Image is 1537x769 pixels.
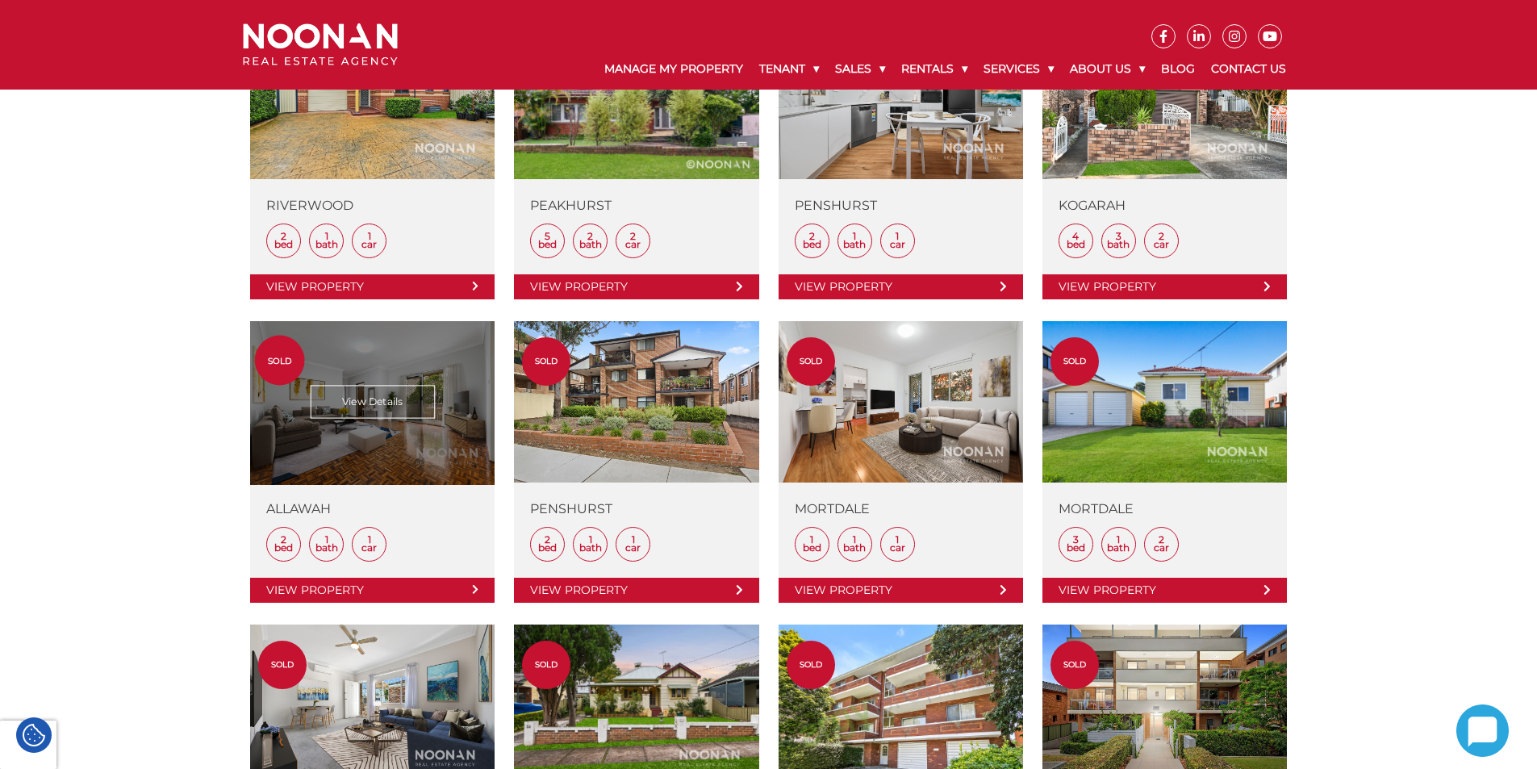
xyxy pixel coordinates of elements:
[1153,48,1203,90] a: Blog
[975,48,1062,90] a: Services
[16,717,52,753] div: Cookie Settings
[522,658,570,671] span: sold
[258,658,307,671] span: sold
[827,48,893,90] a: Sales
[893,48,975,90] a: Rentals
[787,355,835,367] span: sold
[751,48,827,90] a: Tenant
[522,355,570,367] span: sold
[1050,355,1099,367] span: sold
[596,48,751,90] a: Manage My Property
[1050,658,1099,671] span: sold
[787,658,835,671] span: sold
[1062,48,1153,90] a: About Us
[243,23,398,66] img: Noonan Real Estate Agency
[1203,48,1294,90] a: Contact Us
